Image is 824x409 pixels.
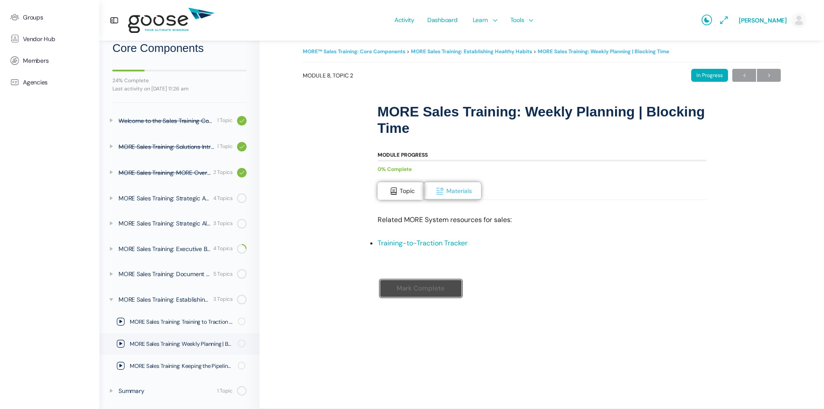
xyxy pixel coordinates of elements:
a: MORE Sales Training: MORE Overview 2 Topics [99,161,260,184]
div: MORE Sales Training: Solutions Introduced [119,142,215,151]
div: 4 Topics [213,194,233,203]
div: MORE Sales Training: Establishing Healthy Habits [119,295,211,304]
div: Welcome to the Sales Training Course [119,116,215,126]
a: MORE™ Sales Training: Core Components [303,48,405,55]
div: Summary [119,386,215,396]
a: MORE Sales Training: Establishing Healthy Habits [411,48,532,55]
a: Next→ [757,69,781,82]
div: 5 Topics [213,270,233,278]
div: 24% Complete [112,78,247,83]
iframe: Chat Widget [781,367,824,409]
a: MORE Sales Training: Weekly Planning | Blocking Time [99,333,260,355]
div: 0% Complete [378,164,698,175]
span: [PERSON_NAME] [739,16,787,24]
span: MORE Sales Training: Weekly Planning | Blocking Time [130,340,232,348]
a: Vendor Hub [4,28,95,50]
a: MORE Sales Training: Executive Briefing 4 Topics [99,238,260,260]
a: Welcome to the Sales Training Course 1 Topic [99,109,260,132]
a: MORE Sales Training: Document Workshop / Putting It To Work For You 5 Topics [99,263,260,285]
input: Mark Complete [380,280,462,297]
a: Agencies [4,71,95,93]
a: Members [4,50,95,71]
span: Vendor Hub [23,35,55,43]
a: MORE Sales Training: Keeping the Pipeline Flowing [99,355,260,377]
span: Topic [400,187,415,195]
a: MORE Sales Training: Solutions Introduced 1 Topic [99,135,260,158]
div: 1 Topic [217,142,233,151]
div: 3 Topics [213,295,233,303]
a: MORE Sales Training: Establishing Healthy Habits 3 Topics [99,288,260,311]
span: Agencies [23,79,48,86]
div: MORE Sales Training: Document Workshop / Putting It To Work For You [119,269,211,279]
div: MORE Sales Training: Executive Briefing [119,244,211,254]
span: ← [732,70,756,81]
span: → [757,70,781,81]
div: MORE Sales Training: Strategic Alignment Plan [119,219,211,228]
span: Members [23,57,48,64]
div: Last activity on [DATE] 11:26 am [112,86,247,91]
div: Module Progress [378,152,428,158]
div: MORE Sales Training: MORE Overview [119,168,211,177]
div: 1 Topic [217,116,233,125]
div: MORE Sales Training: Strategic Analysis [119,193,211,203]
h1: MORE Sales Training: Weekly Planning | Blocking Time [378,103,706,137]
div: 1 Topic [217,387,233,395]
a: MORE Sales Training: Strategic Analysis 4 Topics [99,187,260,209]
a: MORE Sales Training: Training to Traction | Next 90 Days [99,311,260,333]
p: Related MORE System resources for sales: [378,214,706,225]
a: MORE Sales Training: Weekly Planning | Blocking Time [538,48,669,55]
span: MORE Sales Training: Keeping the Pipeline Flowing [130,362,232,370]
a: ←Previous [732,69,756,82]
span: Module 8, Topic 2 [303,73,353,78]
div: 3 Topics [213,219,233,228]
div: 4 Topics [213,245,233,253]
a: Summary 1 Topic [99,380,260,402]
a: MORE Sales Training: Strategic Alignment Plan 3 Topics [99,212,260,235]
a: Training-to-Traction Tracker [378,238,468,248]
div: In Progress [691,69,728,82]
div: 2 Topics [213,168,233,177]
span: Groups [23,14,43,21]
span: MORE Sales Training: Training to Traction | Next 90 Days [130,318,232,326]
a: Groups [4,6,95,28]
span: Materials [446,187,472,195]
